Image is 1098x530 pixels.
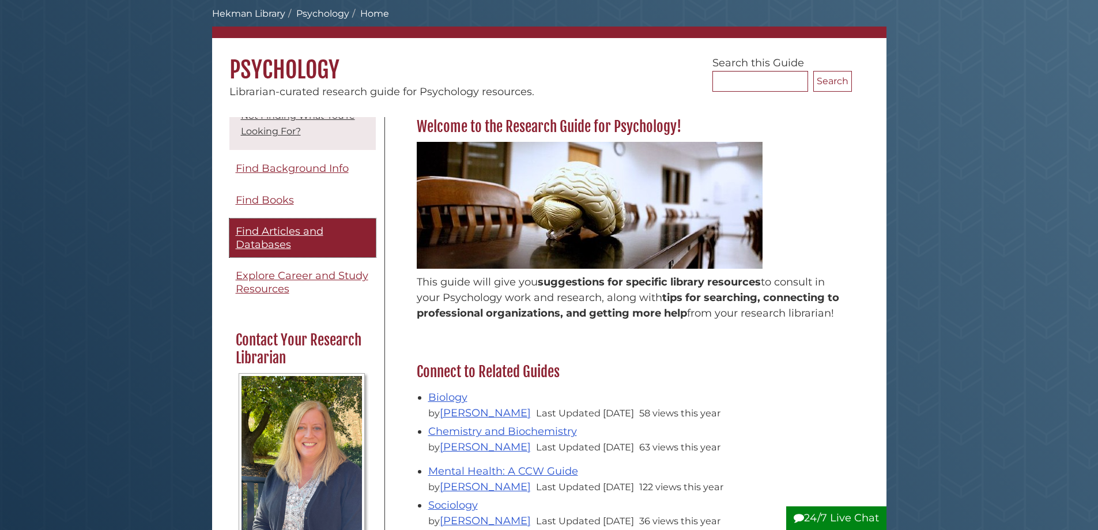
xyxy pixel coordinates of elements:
[428,465,578,478] a: Mental Health: A CCW Guide
[229,85,534,98] span: Librarian-curated research guide for Psychology resources.
[639,515,720,527] span: 36 views this year
[411,118,852,136] h2: Welcome to the Research Guide for Psychology!
[538,276,761,288] span: suggestions for specific library resources
[417,276,538,288] span: This guide will give you
[417,276,825,304] span: to consult in your Psychology work and research, along with
[536,481,634,493] span: Last Updated [DATE]
[212,7,886,38] nav: breadcrumb
[440,480,531,493] a: [PERSON_NAME]
[786,506,886,530] button: 24/7 Live Chat
[536,515,634,527] span: Last Updated [DATE]
[428,407,533,419] span: by
[236,162,349,175] span: Find Background Info
[212,38,886,84] h1: Psychology
[428,391,467,404] a: Biology
[639,481,723,493] span: 122 views this year
[236,194,294,206] span: Find Books
[236,225,323,251] span: Find Articles and Databases
[440,407,531,419] a: [PERSON_NAME]
[687,307,834,319] span: from your research librarian!
[349,7,389,21] li: Home
[639,407,720,419] span: 58 views this year
[428,425,577,438] a: Chemistry and Biochemistry
[411,363,852,381] h2: Connect to Related Guides
[236,269,368,295] span: Explore Career and Study Resources
[417,291,839,319] span: tips for searching, connecting to professional organizations, and getting more help
[229,156,376,182] a: Find Background Info
[813,71,852,92] button: Search
[440,514,531,527] a: [PERSON_NAME]
[440,441,531,453] a: [PERSON_NAME]
[428,515,533,527] span: by
[639,441,720,453] span: 63 views this year
[230,331,374,367] h2: Contact Your Research Librarian
[428,499,478,512] a: Sociology
[212,8,285,19] a: Hekman Library
[428,441,533,453] span: by
[428,481,533,493] span: by
[296,8,349,19] a: Psychology
[536,407,634,419] span: Last Updated [DATE]
[229,263,376,302] a: Explore Career and Study Resources
[229,187,376,213] a: Find Books
[229,219,376,257] a: Find Articles and Databases
[536,441,634,453] span: Last Updated [DATE]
